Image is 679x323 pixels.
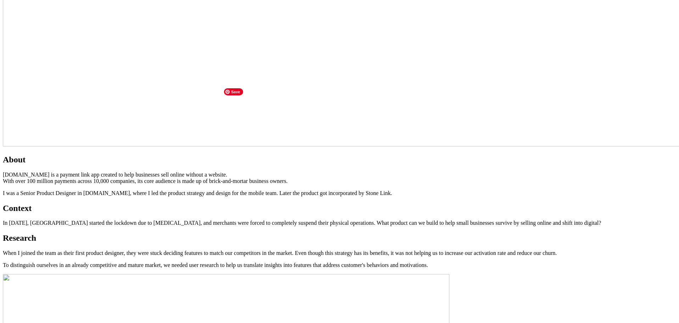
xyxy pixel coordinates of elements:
p: In [DATE], [GEOGRAPHIC_DATA] started the lockdown due to [MEDICAL_DATA], and merchants were force... [3,220,676,226]
p: To distinguish ourselves in an already competitive and mature market, we needed user research to ... [3,262,676,268]
h2: Context [3,204,676,213]
span: Save [224,88,243,95]
h2: Research [3,233,676,243]
p: [DOMAIN_NAME] is a payment link app created to help businesses sell online without a website. Wit... [3,172,676,184]
p: I was a Senior Product Designer in [DOMAIN_NAME], where I led the product strategy and design for... [3,190,676,196]
h2: About [3,155,676,165]
p: When I joined the team as their first product designer, they were stuck deciding features to matc... [3,250,676,256]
